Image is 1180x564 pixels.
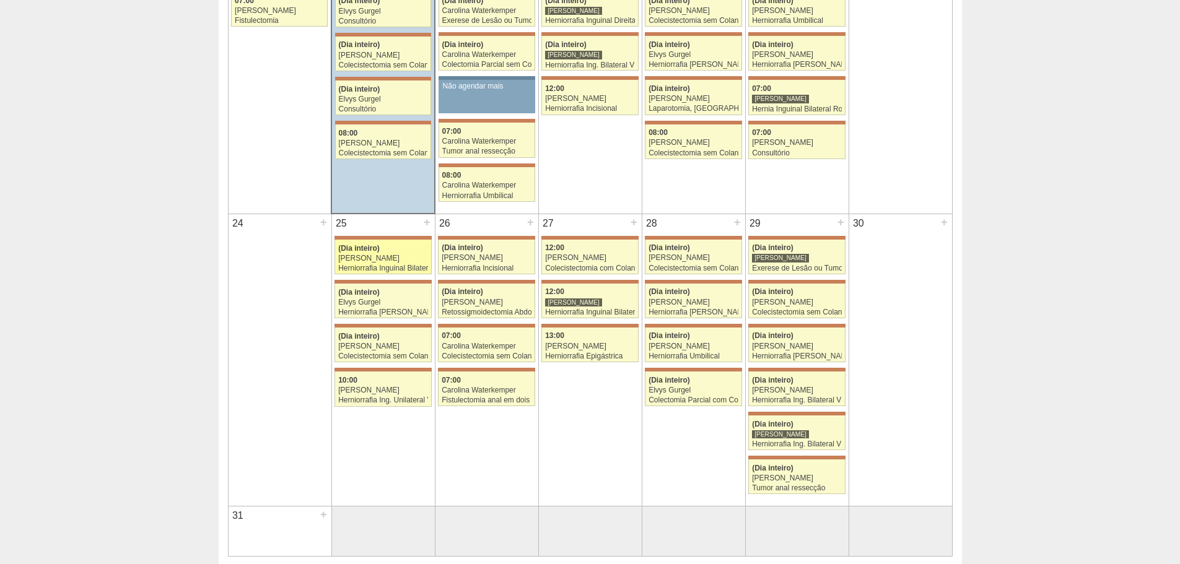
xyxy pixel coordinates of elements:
span: 12:00 [545,243,564,252]
a: 08:00 [PERSON_NAME] Colecistectomia sem Colangiografia [645,124,741,159]
div: [PERSON_NAME] [545,6,602,15]
div: Key: Maria Braido [748,32,845,36]
span: (Dia inteiro) [752,243,793,252]
div: [PERSON_NAME] [442,254,531,262]
div: [PERSON_NAME] [338,254,428,262]
div: Key: Maria Braido [645,368,741,371]
div: Elvys Gurgel [339,7,428,15]
div: Não agendar mais [443,82,531,90]
a: (Dia inteiro) [PERSON_NAME] Herniorrafia Ing. Bilateral VL [541,36,638,71]
div: Carolina Waterkemper [442,137,531,145]
div: Key: Maria Braido [748,236,845,240]
a: (Dia inteiro) [PERSON_NAME] Exerese de Lesão ou Tumor de Pele [748,240,845,274]
div: Exerese de Lesão ou Tumor de Pele [442,17,531,25]
div: Key: Maria Braido [645,121,741,124]
a: 07:00 Carolina Waterkemper Fistulectomia anal em dois tempos [438,371,535,406]
span: 13:00 [545,331,564,340]
div: [PERSON_NAME] [338,342,428,350]
a: (Dia inteiro) [PERSON_NAME] Colecistectomia sem Colangiografia VL [334,328,431,362]
div: Herniorrafia Umbilical [442,192,531,200]
div: [PERSON_NAME] [752,139,842,147]
span: (Dia inteiro) [442,287,483,296]
div: Herniorrafia [PERSON_NAME] [649,308,738,316]
a: 12:00 [PERSON_NAME] Colecistectomia com Colangiografia VL [541,240,638,274]
div: Carolina Waterkemper [442,181,531,189]
div: Key: Maria Braido [541,76,638,80]
div: Key: Maria Braido [748,368,845,371]
div: Fistulectomia anal em dois tempos [442,396,531,404]
a: 07:00 Carolina Waterkemper Colecistectomia sem Colangiografia VL [438,328,535,362]
a: 12:00 [PERSON_NAME] Herniorrafia Incisional [541,80,638,115]
div: Colecistectomia sem Colangiografia VL [339,61,428,69]
span: (Dia inteiro) [338,244,380,253]
div: Colecistectomia sem Colangiografia VL [752,308,842,316]
span: (Dia inteiro) [649,287,690,296]
div: Carolina Waterkemper [442,51,531,59]
a: (Dia inteiro) [PERSON_NAME] Herniorrafia [PERSON_NAME] [645,284,741,318]
div: [PERSON_NAME] [545,95,635,103]
div: + [318,506,329,523]
div: Key: Maria Braido [748,76,845,80]
div: [PERSON_NAME] [649,7,738,15]
div: + [836,214,846,230]
a: (Dia inteiro) Elvys Gurgel Herniorrafia [PERSON_NAME] [645,36,741,71]
div: Herniorrafia Epigástrica [545,352,635,360]
div: Herniorrafia Incisional [442,264,531,272]
div: + [318,214,329,230]
div: Colecistectomia sem Colangiografia VL [649,264,738,272]
a: (Dia inteiro) [PERSON_NAME] Colecistectomia sem Colangiografia VL [645,240,741,274]
a: (Dia inteiro) [PERSON_NAME] Herniorrafia Ing. Bilateral VL [748,415,845,450]
div: [PERSON_NAME] [339,139,428,147]
div: Colecistectomia sem Colangiografia VL [338,352,428,360]
div: Key: Maria Braido [439,163,535,167]
div: Colecistectomia sem Colangiografia VL [442,352,531,360]
div: Herniorrafia Umbilical [752,17,842,25]
div: Herniorrafia [PERSON_NAME] [649,61,738,69]
a: (Dia inteiro) Elvys Gurgel Consultório [335,80,431,115]
div: [PERSON_NAME] [649,139,738,147]
div: + [525,214,536,230]
div: 25 [332,214,351,233]
div: [PERSON_NAME] [752,430,809,439]
span: (Dia inteiro) [649,331,690,340]
div: Key: Maria Braido [438,280,535,284]
div: Key: Maria Braido [438,324,535,328]
span: (Dia inteiro) [649,40,690,49]
span: 12:00 [545,287,564,296]
span: 07:00 [442,127,461,136]
span: (Dia inteiro) [649,376,690,384]
span: 07:00 [442,376,461,384]
span: 12:00 [545,84,564,93]
div: Carolina Waterkemper [442,386,531,394]
div: Herniorrafia Umbilical [649,352,738,360]
div: Exerese de Lesão ou Tumor de Pele [752,264,842,272]
div: Elvys Gurgel [339,95,428,103]
div: Fistulectomia [235,17,324,25]
div: Retossigmoidectomia Abdominal VL [442,308,531,316]
div: Herniorrafia Ing. Bilateral VL [752,396,842,404]
div: Colecistectomia com Colangiografia VL [545,264,635,272]
div: Key: Maria Braido [748,121,845,124]
span: 08:00 [649,128,668,137]
span: (Dia inteiro) [339,40,380,49]
span: 07:00 [442,331,461,340]
div: Hernia Inguinal Bilateral Robótica [752,105,842,113]
span: (Dia inteiro) [442,243,483,252]
div: Key: Maria Braido [645,324,741,328]
div: + [629,214,639,230]
div: [PERSON_NAME] [649,254,738,262]
div: [PERSON_NAME] [752,298,842,306]
div: 30 [849,214,868,233]
div: Key: Maria Braido [748,324,845,328]
span: (Dia inteiro) [649,243,690,252]
a: (Dia inteiro) [PERSON_NAME] Colecistectomia sem Colangiografia VL [748,284,845,318]
a: (Dia inteiro) [PERSON_NAME] Herniorrafia Umbilical [645,328,741,362]
div: [PERSON_NAME] [752,7,842,15]
span: (Dia inteiro) [545,40,587,49]
span: 08:00 [339,129,358,137]
div: Herniorrafia [PERSON_NAME] [752,61,842,69]
span: (Dia inteiro) [752,376,793,384]
div: Carolina Waterkemper [442,342,531,350]
a: (Dia inteiro) Carolina Waterkemper Colectomia Parcial sem Colostomia [439,36,535,71]
div: Key: Maria Braido [645,76,741,80]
